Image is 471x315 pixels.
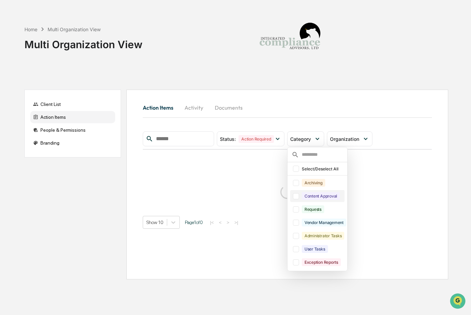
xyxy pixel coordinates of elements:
[30,111,115,123] div: Action Items
[302,258,341,266] div: Exception Reports
[14,98,43,105] span: Data Lookup
[116,54,124,62] button: Start new chat
[48,26,101,32] div: Multi Organization View
[14,86,44,92] span: Preclearance
[220,136,236,142] span: Status :
[302,179,325,187] div: Archiving
[24,26,37,32] div: Home
[302,166,343,171] div: Select/Deselect All
[302,192,340,200] div: Content Approval
[23,59,86,64] div: We're available if you need us!
[7,14,124,25] p: How can we help?
[302,245,328,253] div: User Tasks
[7,52,19,64] img: 1746055101610-c473b297-6a78-478c-a979-82029cc54cd1
[232,220,240,225] button: >|
[143,99,432,116] div: activity tabs
[30,124,115,136] div: People & Permissions
[7,99,12,105] div: 🔎
[239,135,274,143] div: Action Required
[7,86,12,92] div: 🖐️
[143,99,179,116] button: Action Items
[49,86,55,92] div: 🗄️
[225,220,231,225] button: >
[302,232,344,240] div: Administrator Tasks
[256,5,324,73] img: Integrated Compliance Advisors
[30,137,115,149] div: Branding
[330,136,359,142] span: Organization
[24,33,142,51] div: Multi Organization View
[208,220,216,225] button: |<
[23,52,111,59] div: Start new chat
[290,136,311,142] span: Category
[47,83,87,95] a: 🗄️Attestations
[4,96,46,108] a: 🔎Data Lookup
[217,220,224,225] button: <
[302,205,324,213] div: Requests
[48,115,82,120] a: Powered byPylon
[4,83,47,95] a: 🖐️Preclearance
[30,98,115,110] div: Client List
[209,99,248,116] button: Documents
[449,293,468,311] iframe: Open customer support
[185,220,203,225] span: Page 1 of 0
[302,219,346,226] div: Vendor Management
[68,115,82,120] span: Pylon
[179,99,209,116] button: Activity
[56,86,84,92] span: Attestations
